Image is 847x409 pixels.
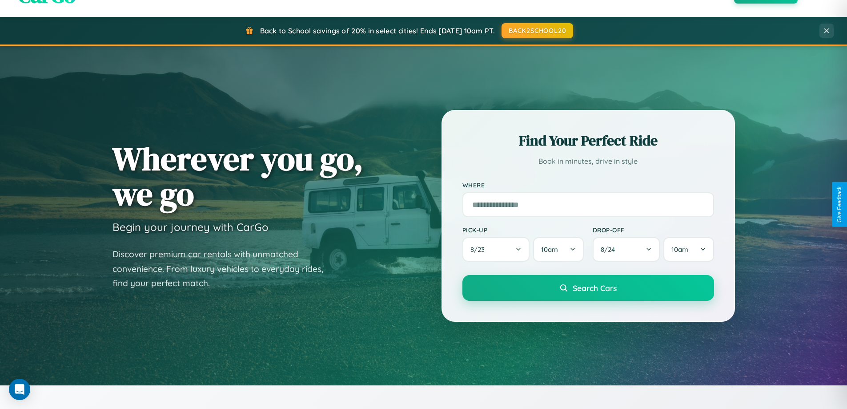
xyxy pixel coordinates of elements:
span: 8 / 24 [601,245,619,254]
span: 10am [671,245,688,254]
label: Pick-up [462,226,584,234]
p: Discover premium car rentals with unmatched convenience. From luxury vehicles to everyday rides, ... [112,247,335,291]
div: Open Intercom Messenger [9,379,30,400]
h3: Begin your journey with CarGo [112,220,269,234]
button: 10am [533,237,583,262]
span: Search Cars [573,283,617,293]
span: Back to School savings of 20% in select cities! Ends [DATE] 10am PT. [260,26,495,35]
button: BACK2SCHOOL20 [502,23,573,38]
h2: Find Your Perfect Ride [462,131,714,150]
h1: Wherever you go, we go [112,141,363,211]
div: Give Feedback [836,186,843,223]
span: 8 / 23 [470,245,489,254]
label: Drop-off [593,226,714,234]
button: 8/24 [593,237,660,262]
button: 10am [663,237,714,262]
button: Search Cars [462,275,714,301]
button: 8/23 [462,237,530,262]
label: Where [462,181,714,189]
p: Book in minutes, drive in style [462,155,714,168]
span: 10am [541,245,558,254]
